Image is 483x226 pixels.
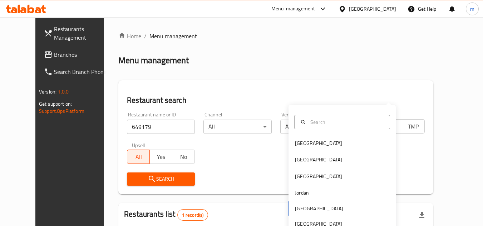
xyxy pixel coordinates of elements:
span: m [470,5,474,13]
span: Search Branch Phone [54,67,110,76]
button: No [172,150,195,164]
span: No [175,152,192,162]
button: Search [127,172,195,186]
button: TMP [402,119,425,134]
span: Get support on: [39,99,72,109]
button: All [127,150,150,164]
h2: Restaurants list [124,209,208,221]
div: Menu-management [271,5,315,13]
div: Jordan [295,189,309,197]
span: Search [133,175,189,184]
span: Yes [153,152,169,162]
input: Search [307,118,385,126]
li: / [144,32,147,40]
span: TMP [405,121,422,132]
a: Restaurants Management [38,20,116,46]
h2: Menu management [118,55,189,66]
input: Search for restaurant name or ID.. [127,120,195,134]
div: [GEOGRAPHIC_DATA] [295,172,342,180]
div: [GEOGRAPHIC_DATA] [295,156,342,164]
span: 1.0.0 [58,87,69,96]
span: Version: [39,87,56,96]
span: 1 record(s) [178,212,208,219]
button: Yes [149,150,172,164]
label: Upsell [132,142,145,147]
span: Branches [54,50,110,59]
div: All [280,120,348,134]
h2: Restaurant search [127,95,425,106]
span: Restaurants Management [54,25,110,42]
span: All [130,152,147,162]
span: Menu management [149,32,197,40]
div: All [203,120,271,134]
nav: breadcrumb [118,32,433,40]
div: Export file [413,206,430,224]
a: Support.OpsPlatform [39,106,84,116]
div: [GEOGRAPHIC_DATA] [295,139,342,147]
div: [GEOGRAPHIC_DATA] [349,5,396,13]
a: Search Branch Phone [38,63,116,80]
a: Home [118,32,141,40]
a: Branches [38,46,116,63]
